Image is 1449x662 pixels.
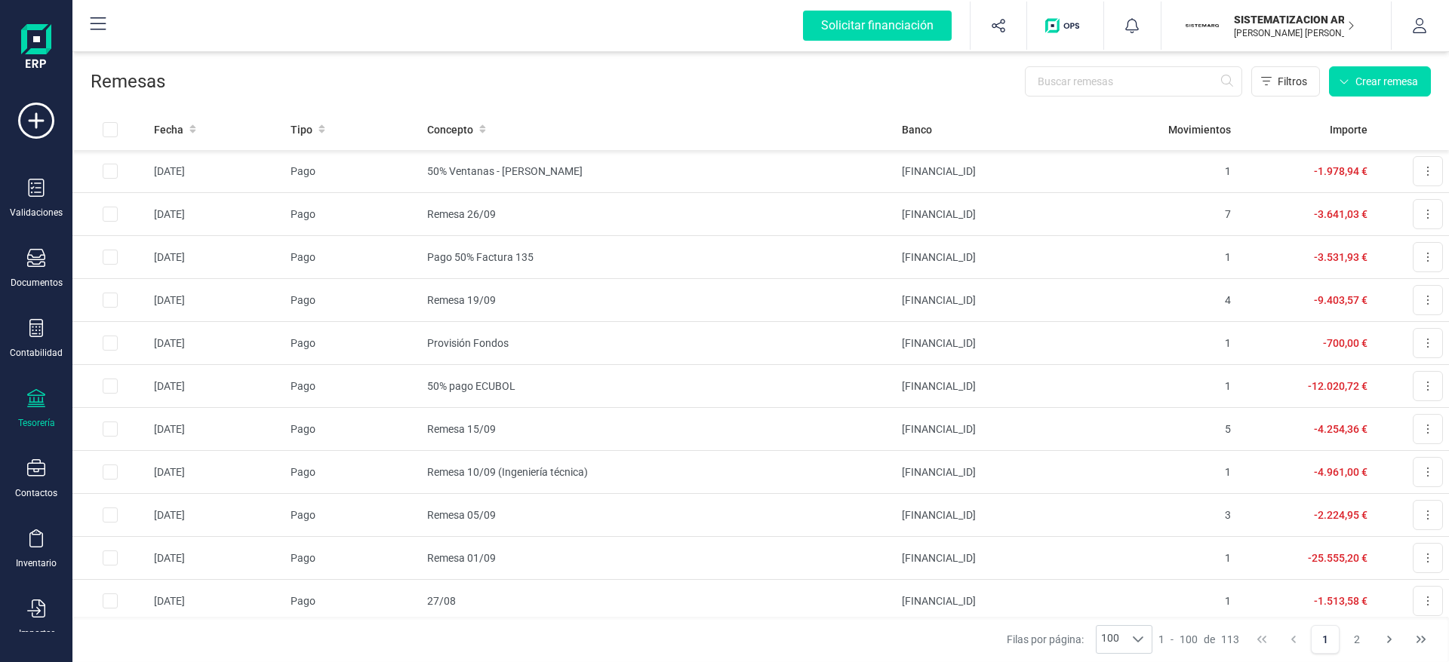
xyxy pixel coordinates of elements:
span: Pago [291,595,315,607]
div: Row Selected c71eca01-d63b-4cef-aa1d-bce30add9c3b [103,550,118,565]
span: Pago [291,337,315,349]
div: - [1158,632,1239,647]
p: Remesas [91,69,165,93]
span: -1.978,94 € [1314,165,1367,177]
td: Pago 50% Factura 135 [421,236,896,279]
td: 7 [1100,193,1237,236]
td: Provisión Fondos [421,322,896,365]
td: [FINANCIAL_ID] [896,408,1100,451]
td: 27/08 [421,580,896,623]
td: [DATE] [148,494,285,537]
span: Pago [291,509,315,521]
div: Solicitar financiación [803,11,952,41]
td: 1 [1100,236,1237,279]
span: Pago [291,294,315,306]
button: Next Page [1375,625,1404,654]
button: Logo de OPS [1036,2,1094,50]
span: 113 [1221,632,1239,647]
td: [DATE] [148,451,285,494]
td: [FINANCIAL_ID] [896,537,1100,580]
td: [DATE] [148,279,285,322]
button: Page 1 [1311,625,1340,654]
td: [DATE] [148,236,285,279]
button: Crear remesa [1329,66,1431,97]
span: -4.961,00 € [1314,466,1367,478]
td: 1 [1100,580,1237,623]
td: [DATE] [148,580,285,623]
div: Row Selected 7f567f0f-47ba-4991-bff2-493340c2f612 [103,464,118,480]
td: 50% pago ECUBOL [421,365,896,408]
div: Filas por página: [1007,625,1153,654]
span: Importe [1330,122,1367,137]
span: Pago [291,208,315,220]
button: Solicitar financiación [785,2,970,50]
td: Remesa 26/09 [421,193,896,236]
span: -2.224,95 € [1314,509,1367,521]
td: 1 [1100,322,1237,365]
div: Validaciones [10,207,63,219]
div: Row Selected 7fffcda6-0ec2-4fa9-bae5-c660fa77a7d5 [103,293,118,308]
td: Remesa 05/09 [421,494,896,537]
span: Banco [902,122,932,137]
span: Filtros [1278,74,1307,89]
div: Row Selected f914f696-8490-4556-9e57-9c524bc9aa06 [103,336,118,351]
p: SISTEMATIZACION ARQUITECTONICA EN REFORMAS SL [1234,12,1355,27]
span: -12.020,72 € [1308,380,1367,392]
span: Concepto [427,122,473,137]
td: 3 [1100,494,1237,537]
td: [DATE] [148,322,285,365]
td: [DATE] [148,193,285,236]
span: -9.403,57 € [1314,294,1367,306]
span: 100 [1097,626,1124,653]
button: Last Page [1407,625,1435,654]
div: Inventario [16,557,57,569]
div: Importar [19,627,54,639]
span: Tipo [291,122,312,137]
button: Page 2 [1343,625,1371,654]
span: Pago [291,251,315,263]
span: -3.531,93 € [1314,251,1367,263]
td: 1 [1100,451,1237,494]
span: Pago [291,466,315,478]
div: Row Selected 2e91995b-1f2e-4ec8-9f49-e91d944af999 [103,379,118,394]
input: Buscar remesas [1025,66,1242,97]
td: [FINANCIAL_ID] [896,279,1100,322]
button: SISISTEMATIZACION ARQUITECTONICA EN REFORMAS SL[PERSON_NAME] [PERSON_NAME] [1180,2,1373,50]
td: 1 [1100,150,1237,193]
td: Remesa 15/09 [421,408,896,451]
button: First Page [1247,625,1276,654]
span: 100 [1180,632,1198,647]
button: Filtros [1251,66,1320,97]
td: 4 [1100,279,1237,322]
td: 1 [1100,365,1237,408]
div: Row Selected b8fd26f3-e912-4b04-8b3d-3a7162a2e9e8 [103,250,118,265]
span: -25.555,20 € [1308,552,1367,564]
td: [FINANCIAL_ID] [896,236,1100,279]
span: 1 [1158,632,1164,647]
td: [FINANCIAL_ID] [896,494,1100,537]
td: [DATE] [148,150,285,193]
div: Row Selected e72e91db-9313-4537-8946-40bd4d292837 [103,507,118,523]
img: SI [1186,9,1219,42]
td: [FINANCIAL_ID] [896,580,1100,623]
td: [FINANCIAL_ID] [896,322,1100,365]
td: Remesa 10/09 (Ingeniería técnica) [421,451,896,494]
td: Remesa 19/09 [421,279,896,322]
div: All items unselected [103,122,118,137]
span: Pago [291,165,315,177]
span: Fecha [154,122,183,137]
td: 5 [1100,408,1237,451]
td: 1 [1100,537,1237,580]
div: Tesorería [18,417,55,429]
div: Row Selected e31cc7f6-36d4-47cf-8160-d0ff231e298a [103,421,118,437]
td: [FINANCIAL_ID] [896,193,1100,236]
td: Remesa 01/09 [421,537,896,580]
td: 50% Ventanas - [PERSON_NAME] [421,150,896,193]
div: Documentos [11,277,63,289]
p: [PERSON_NAME] [PERSON_NAME] [1234,27,1355,39]
span: -3.641,03 € [1314,208,1367,220]
td: [DATE] [148,365,285,408]
td: [FINANCIAL_ID] [896,451,1100,494]
td: [FINANCIAL_ID] [896,150,1100,193]
div: Row Selected ae5109bf-56d6-4888-8b94-10eb31ae15c1 [103,207,118,222]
